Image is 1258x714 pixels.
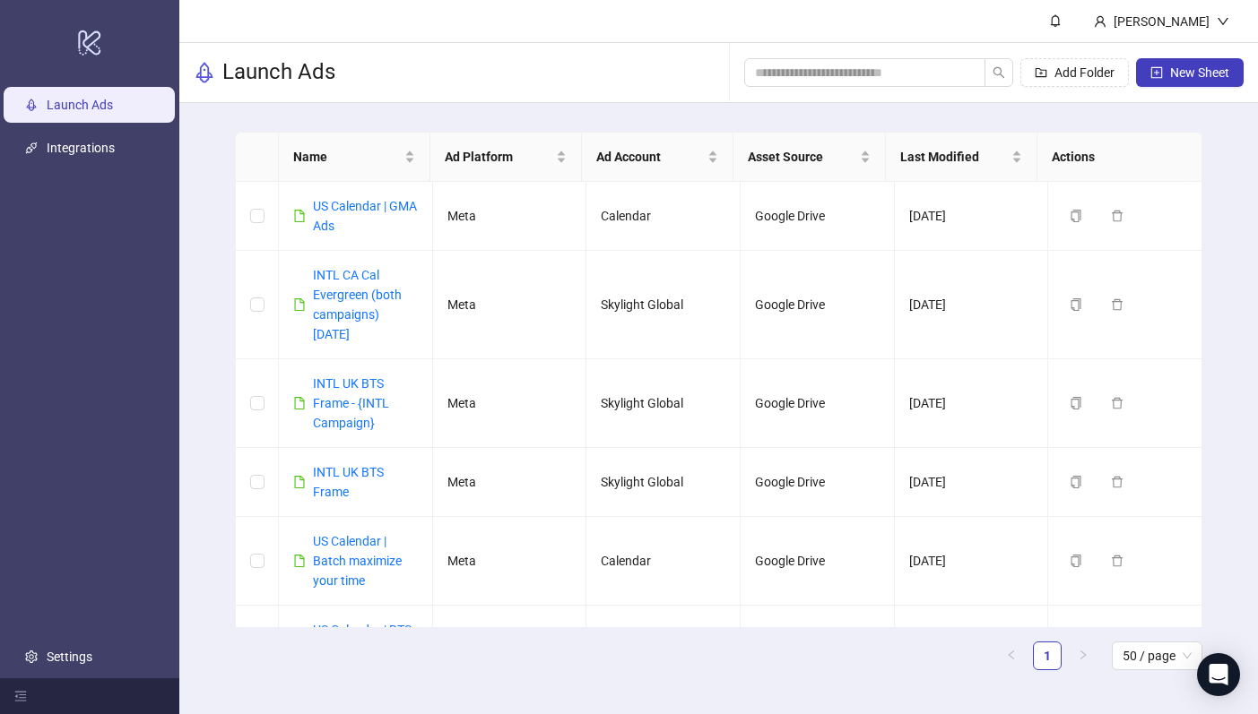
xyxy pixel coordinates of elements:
td: [DATE] [895,251,1049,359]
a: Integrations [47,141,115,155]
span: Add Folder [1054,65,1115,80]
span: Ad Account [596,147,704,167]
span: delete [1111,397,1124,409]
span: delete [1111,476,1124,488]
a: INTL CA Cal Evergreen (both campaigns) [DATE] [313,268,402,341]
span: plus-square [1150,66,1163,79]
span: Ad Platform [445,147,552,167]
td: Google Drive [741,359,895,448]
span: copy [1070,298,1082,311]
span: copy [1070,555,1082,567]
th: Ad Account [582,133,733,182]
a: Launch Ads [47,98,113,112]
td: Meta [433,359,587,448]
td: Meta [433,517,587,606]
td: [DATE] [895,517,1049,606]
span: delete [1111,210,1124,222]
span: copy [1070,397,1082,409]
button: New Sheet [1136,58,1244,87]
td: [DATE] [895,448,1049,517]
th: Name [279,133,430,182]
span: rocket [194,62,215,83]
span: folder-add [1035,66,1047,79]
td: Calendar [586,517,741,606]
span: bell [1049,14,1062,27]
th: Actions [1037,133,1189,182]
td: Calendar [586,182,741,251]
td: Google Drive [741,251,895,359]
span: copy [1070,210,1082,222]
span: copy [1070,476,1082,488]
span: 50 / page [1123,642,1192,669]
th: Asset Source [733,133,885,182]
button: Add Folder [1020,58,1129,87]
span: New Sheet [1170,65,1229,80]
h3: Launch Ads [222,58,335,87]
span: file [293,555,306,567]
span: search [993,66,1005,79]
li: Previous Page [997,641,1026,670]
li: Next Page [1069,641,1097,670]
a: INTL UK BTS Frame - {INTL Campaign} [313,376,389,430]
td: Google Drive [741,182,895,251]
span: file [293,298,306,311]
a: Settings [47,649,92,664]
span: left [1006,649,1017,660]
td: Skylight Global [586,359,741,448]
td: Meta [433,251,587,359]
span: user [1094,15,1106,28]
span: file [293,210,306,222]
div: Open Intercom Messenger [1197,653,1240,696]
td: Google Drive [741,606,895,675]
td: Meta [433,182,587,251]
td: Calendar [586,606,741,675]
span: menu-fold [14,690,27,702]
span: right [1078,649,1089,660]
td: [DATE] [895,606,1049,675]
span: file [293,397,306,409]
span: delete [1111,555,1124,567]
span: down [1217,15,1229,28]
span: Name [293,147,401,167]
th: Last Modified [886,133,1037,182]
td: [DATE] [895,182,1049,251]
a: US Calendar | GMA Ads [313,199,417,233]
button: left [997,641,1026,670]
div: Page Size [1112,641,1202,670]
span: Asset Source [748,147,855,167]
td: Skylight Global [586,251,741,359]
a: US Calendar | Batch maximize your time [313,534,402,588]
a: US Calendar | BTS creator videos [313,623,412,657]
td: Meta [433,448,587,517]
td: Meta [433,606,587,675]
a: INTL UK BTS Frame [313,465,384,499]
span: delete [1111,298,1124,311]
td: Google Drive [741,517,895,606]
a: 1 [1034,642,1061,669]
span: file [293,476,306,488]
th: Ad Platform [430,133,582,182]
td: Skylight Global [586,448,741,517]
div: [PERSON_NAME] [1106,12,1217,31]
td: [DATE] [895,359,1049,448]
button: right [1069,641,1097,670]
li: 1 [1033,641,1062,670]
td: Google Drive [741,448,895,517]
span: Last Modified [900,147,1008,167]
